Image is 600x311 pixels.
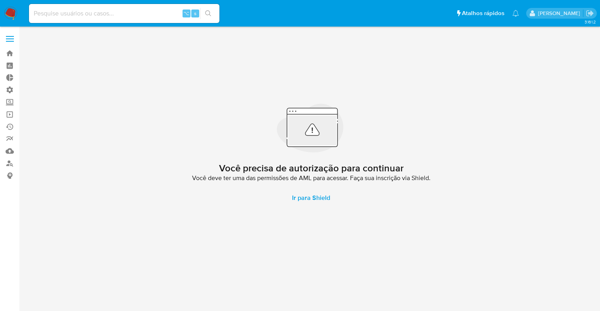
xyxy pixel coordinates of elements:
span: Ir para Shield [292,188,330,207]
button: search-icon [200,8,216,19]
a: Sair [586,9,594,17]
p: caroline.gonzalez@mercadopago.com.br [538,10,583,17]
span: Atalhos rápidos [462,9,504,17]
span: ⌥ [183,10,189,17]
span: Você deve ter uma das permissões de AML para acessar. Faça sua inscrição via Shield. [192,174,431,182]
h2: Você precisa de autorização para continuar [219,162,404,174]
input: Pesquise usuários ou casos... [29,8,219,19]
span: s [194,10,196,17]
a: Notificações [512,10,519,17]
a: Ir para Shield [283,188,340,207]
